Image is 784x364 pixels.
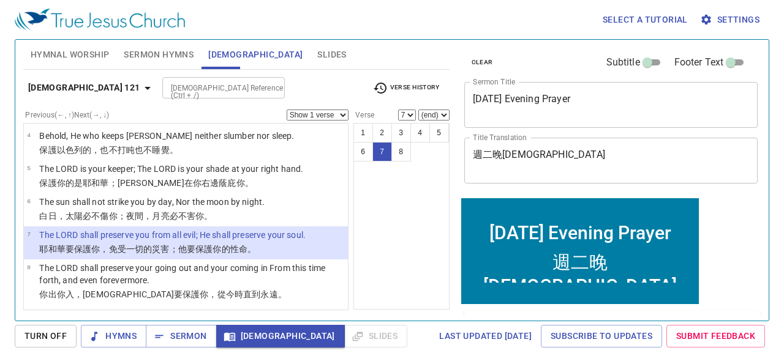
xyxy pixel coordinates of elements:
[39,243,306,255] p: 耶和華
[317,47,346,62] span: Slides
[39,177,303,189] p: 保護
[247,244,256,254] wh5315: 。
[39,229,306,241] p: The LORD shall preserve you from all evil; He shall preserve your soul.
[473,93,750,116] textarea: [DATE] Evening Prayer
[472,57,493,68] span: clear
[91,244,256,254] wh8104: 你，免受一切的災害
[429,123,449,143] button: 5
[603,12,688,28] span: Select a tutorial
[156,329,206,344] span: Sermon
[39,130,294,142] p: Behold, He who keeps [PERSON_NAME] neither slumber nor sleep.
[39,262,344,286] p: The LORD shall preserve your going out and your coming in From this time forth, and even foreverm...
[109,211,213,221] wh5221: 你；夜間
[391,123,411,143] button: 3
[66,244,256,254] wh3068: 要保護
[39,210,265,222] p: 白日
[170,211,213,221] wh3394: 必不害你。
[91,329,137,344] span: Hymns
[676,329,755,344] span: Submit Feedback
[81,325,146,347] button: Hymns
[27,165,30,171] span: 5
[143,211,213,221] wh3915: ，月亮
[184,178,254,188] wh3068: 在你右邊
[372,142,392,162] button: 7
[698,9,764,31] button: Settings
[353,111,374,119] label: Verse
[372,123,392,143] button: 2
[703,12,759,28] span: Settings
[674,55,724,70] span: Footer Text
[39,144,294,156] p: 保護
[24,329,67,344] span: Turn Off
[23,76,160,99] button: [DEMOGRAPHIC_DATA] 121
[219,178,254,188] wh3225: 蔭庇
[410,123,430,143] button: 4
[473,149,750,172] textarea: 週二晚[DEMOGRAPHIC_DATA]
[74,289,287,299] wh935: ，[DEMOGRAPHIC_DATA]
[541,325,662,347] a: Subscribe to Updates
[391,142,411,162] button: 8
[25,111,109,119] label: Previous (←, ↑) Next (→, ↓)
[27,231,30,237] span: 7
[31,47,110,62] span: Hymnal Worship
[28,80,140,95] b: [DEMOGRAPHIC_DATA] 121
[27,264,30,270] span: 8
[135,145,178,155] wh5123: 也不睡覺
[226,329,335,344] span: [DEMOGRAPHIC_DATA]
[109,178,254,188] wh3068: ；[PERSON_NAME]
[57,145,178,155] wh8104: 以色列
[27,132,30,138] span: 4
[606,55,640,70] span: Subtitle
[278,289,287,299] wh5769: 。
[15,325,77,347] button: Turn Off
[666,325,765,347] a: Submit Feedback
[434,325,537,347] a: Last updated [DATE]
[208,47,303,62] span: [DEMOGRAPHIC_DATA]
[57,211,213,221] wh3119: ，太陽
[200,289,287,299] wh8104: 你，從今時直到
[39,196,265,208] p: The sun shall not strike you by day, Nor the moon by night.
[459,196,701,306] iframe: from-child
[124,47,194,62] span: Sermon Hymns
[598,9,693,31] button: Select a tutorial
[216,325,345,347] button: [DEMOGRAPHIC_DATA]
[57,178,254,188] wh8104: 你的是耶和華
[439,329,532,344] span: Last updated [DATE]
[39,163,303,175] p: The LORD is your keeper; The LORD is your shade at your right hand.
[39,288,344,300] p: 你出
[15,9,185,31] img: True Jesus Church
[170,244,257,254] wh7451: ；他要保護
[373,81,439,95] span: Verse History
[83,145,178,155] wh3478: 的，也不打盹
[551,329,652,344] span: Subscribe to Updates
[166,81,261,95] input: Type Bible Reference
[27,198,30,204] span: 6
[174,289,287,299] wh3068: 要保護
[366,79,447,97] button: Verse History
[353,123,373,143] button: 1
[260,289,286,299] wh5704: 永遠
[170,145,178,155] wh3462: 。
[236,178,254,188] wh6738: 你。
[57,289,287,299] wh3318: 你入
[213,244,256,254] wh8104: 你的性命
[353,142,373,162] button: 6
[464,55,500,70] button: clear
[83,211,213,221] wh8121: 必不傷
[146,325,216,347] button: Sermon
